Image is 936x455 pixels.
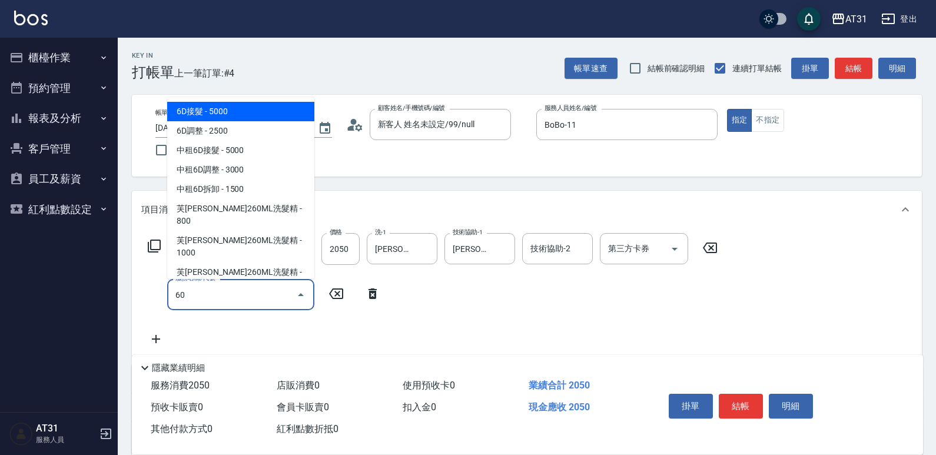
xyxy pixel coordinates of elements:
button: 報表及分析 [5,103,113,134]
button: 結帳 [719,394,763,419]
button: Open [665,240,684,258]
p: 服務人員 [36,434,96,445]
span: 上一筆訂單:#4 [174,66,235,81]
label: 技術協助-1 [453,228,483,237]
span: 中租6D調整 - 3000 [167,160,314,180]
label: 帳單日期 [155,108,180,117]
span: 紅利點數折抵 0 [277,423,338,434]
span: 其他付款方式 0 [151,423,213,434]
button: 指定 [727,109,752,132]
span: 現金應收 2050 [529,401,590,413]
span: 芙[PERSON_NAME]260ML洗髮精 - 1000 [167,231,314,263]
button: 掛單 [669,394,713,419]
button: 客戶管理 [5,134,113,164]
div: AT31 [845,12,867,26]
button: AT31 [827,7,872,31]
span: 中租6D拆卸 - 1500 [167,180,314,199]
img: Person [9,422,33,446]
button: 預約管理 [5,73,113,104]
span: 結帳前確認明細 [648,62,705,75]
input: YYYY/MM/DD hh:mm [155,118,306,138]
button: Close [291,285,310,304]
h2: Key In [132,52,174,59]
span: 中租6D接髮 - 5000 [167,141,314,160]
h5: AT31 [36,423,96,434]
div: 項目消費 [132,191,922,228]
span: 會員卡販賣 0 [277,401,329,413]
h3: 打帳單 [132,64,174,81]
label: 洗-1 [375,228,386,237]
button: 掛單 [791,58,829,79]
span: 服務消費 2050 [151,380,210,391]
span: 預收卡販賣 0 [151,401,203,413]
label: 顧客姓名/手機號碼/編號 [378,104,445,112]
button: 不指定 [751,109,784,132]
span: 芙[PERSON_NAME]260ML洗髮精 - 1000 [167,263,314,294]
p: 隱藏業績明細 [152,362,205,374]
button: save [797,7,821,31]
label: 服務人員姓名/編號 [545,104,596,112]
label: 價格 [330,228,342,237]
button: 明細 [769,394,813,419]
button: 紅利點數設定 [5,194,113,225]
button: 明細 [878,58,916,79]
span: 6D接髮 - 5000 [167,102,314,121]
button: 結帳 [835,58,872,79]
button: 帳單速查 [565,58,618,79]
button: 櫃檯作業 [5,42,113,73]
span: 6D調整 - 2500 [167,121,314,141]
span: 芙[PERSON_NAME]260ML洗髮精 - 800 [167,199,314,231]
span: 扣入金 0 [403,401,436,413]
button: 員工及薪資 [5,164,113,194]
span: 店販消費 0 [277,380,320,391]
button: 登出 [877,8,922,30]
p: 項目消費 [141,204,177,216]
span: 連續打單結帳 [732,62,782,75]
img: Logo [14,11,48,25]
span: 業績合計 2050 [529,380,590,391]
button: Choose date, selected date is 2025-08-14 [311,114,339,142]
span: 使用預收卡 0 [403,380,455,391]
